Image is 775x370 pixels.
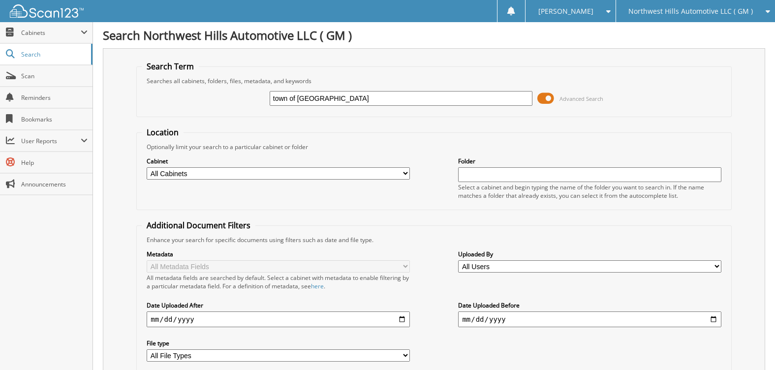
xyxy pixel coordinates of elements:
span: Reminders [21,93,88,102]
legend: Search Term [142,61,199,72]
span: Bookmarks [21,115,88,123]
div: Enhance your search for specific documents using filters such as date and file type. [142,236,726,244]
label: File type [147,339,409,347]
span: User Reports [21,137,81,145]
label: Metadata [147,250,409,258]
input: start [147,311,409,327]
span: Cabinets [21,29,81,37]
img: scan123-logo-white.svg [10,4,84,18]
input: end [458,311,721,327]
label: Cabinet [147,157,409,165]
h1: Search Northwest Hills Automotive LLC ( GM ) [103,27,765,43]
a: here [311,282,324,290]
label: Date Uploaded After [147,301,409,309]
legend: Location [142,127,184,138]
span: [PERSON_NAME] [538,8,593,14]
iframe: Chat Widget [726,323,775,370]
label: Date Uploaded Before [458,301,721,309]
div: Select a cabinet and begin typing the name of the folder you want to search in. If the name match... [458,183,721,200]
label: Folder [458,157,721,165]
span: Search [21,50,86,59]
div: Searches all cabinets, folders, files, metadata, and keywords [142,77,726,85]
span: Announcements [21,180,88,188]
legend: Additional Document Filters [142,220,255,231]
label: Uploaded By [458,250,721,258]
div: Optionally limit your search to a particular cabinet or folder [142,143,726,151]
span: Scan [21,72,88,80]
span: Northwest Hills Automotive LLC ( GM ) [628,8,753,14]
div: All metadata fields are searched by default. Select a cabinet with metadata to enable filtering b... [147,274,409,290]
span: Advanced Search [559,95,603,102]
span: Help [21,158,88,167]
